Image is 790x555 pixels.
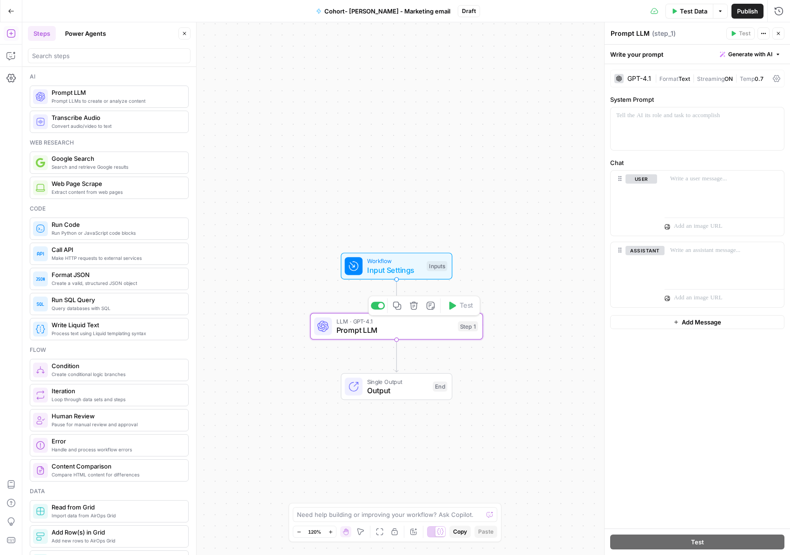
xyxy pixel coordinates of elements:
button: assistant [625,246,665,255]
div: LLM · GPT-4.1Prompt LLMStep 1Test [310,313,483,340]
div: End [433,382,447,392]
span: Format [659,75,678,82]
div: Inputs [427,261,447,271]
span: Input Settings [367,264,422,276]
span: | [690,73,697,83]
span: Make HTTP requests to external services [52,254,181,262]
button: Cohort- [PERSON_NAME] - Marketing email [310,4,456,19]
span: Add new rows to AirOps Grid [52,537,181,544]
button: Test [443,298,477,313]
span: Create a valid, structured JSON object [52,279,181,287]
span: Publish [737,7,758,16]
button: Publish [731,4,764,19]
span: Workflow [367,257,422,265]
span: Read from Grid [52,502,181,512]
span: ON [724,75,733,82]
div: Write your prompt [605,45,790,64]
div: assistant [611,242,657,307]
span: Handle and process workflow errors [52,446,181,453]
span: | [655,73,659,83]
button: Test [726,27,755,40]
button: Generate with AI [716,48,784,60]
span: Pause for manual review and approval [52,421,181,428]
span: 120% [308,528,321,535]
button: Paste [474,526,497,538]
button: user [625,174,657,184]
span: Content Comparison [52,462,181,471]
span: Format JSON [52,270,181,279]
span: Human Review [52,411,181,421]
span: Error [52,436,181,446]
span: Prompt LLMs to create or analyze content [52,97,181,105]
span: Prompt LLM [336,324,454,336]
span: Web Page Scrape [52,179,181,188]
span: LLM · GPT-4.1 [336,317,454,326]
button: Steps [28,26,56,41]
div: Web research [30,139,189,147]
div: GPT-4.1 [627,75,651,82]
button: Add Message [610,315,784,329]
span: Test [460,301,473,311]
span: Add Row(s) in Grid [52,528,181,537]
div: Ai [30,73,189,81]
span: Test [739,29,750,38]
span: | [733,73,740,83]
span: Test Data [680,7,707,16]
button: Test [610,535,784,549]
div: Flow [30,346,189,354]
div: user [611,171,657,236]
span: Paste [478,528,494,536]
span: Run Code [52,220,181,229]
span: Process text using Liquid templating syntax [52,330,181,337]
span: Temp [740,75,755,82]
span: Convert audio/video to text [52,122,181,130]
img: vrinnnclop0vshvmafd7ip1g7ohf [36,466,45,475]
label: Chat [610,158,784,167]
button: Copy [449,526,471,538]
span: Add Message [682,317,721,327]
span: Test [691,537,704,547]
textarea: Prompt LLM [611,29,650,38]
button: Test Data [665,4,713,19]
g: Edge from step_1 to end [395,339,398,372]
span: Extract content from web pages [52,188,181,196]
span: Text [678,75,690,82]
label: System Prompt [610,95,784,104]
span: Loop through data sets and steps [52,396,181,403]
div: Code [30,205,189,213]
span: Search and retrieve Google results [52,163,181,171]
span: ( step_1 ) [652,29,676,38]
span: Write Liquid Text [52,320,181,330]
span: Streaming [697,75,724,82]
span: Run Python or JavaScript code blocks [52,229,181,237]
button: Power Agents [59,26,112,41]
span: 0.7 [755,75,764,82]
span: Import data from AirOps Grid [52,512,181,519]
span: Prompt LLM [52,88,181,97]
span: Run SQL Query [52,295,181,304]
div: Single OutputOutputEnd [310,373,483,400]
span: Copy [453,528,467,536]
span: Cohort- [PERSON_NAME] - Marketing email [324,7,450,16]
span: Iteration [52,386,181,396]
span: Transcribe Audio [52,113,181,122]
div: Data [30,487,189,496]
span: Condition [52,361,181,370]
span: Query databases with SQL [52,304,181,312]
span: Create conditional logic branches [52,370,181,378]
div: WorkflowInput SettingsInputs [310,253,483,280]
span: Single Output [367,377,428,386]
span: Compare HTML content for differences [52,471,181,478]
span: Draft [462,7,476,15]
span: Google Search [52,154,181,163]
span: Call API [52,245,181,254]
div: Step 1 [458,321,478,331]
input: Search steps [32,51,186,60]
span: Output [367,385,428,396]
span: Generate with AI [728,50,772,59]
